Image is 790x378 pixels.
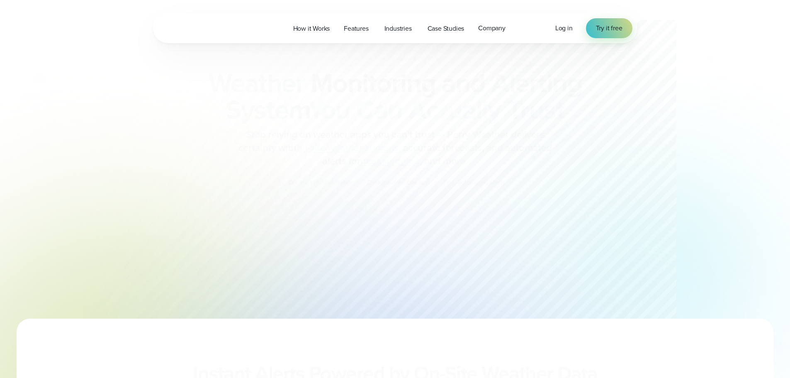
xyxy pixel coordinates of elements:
span: Case Studies [428,24,464,34]
a: How it Works [286,20,337,37]
span: How it Works [293,24,330,34]
span: Try it free [596,23,622,33]
a: Try it free [586,18,632,38]
a: Case Studies [421,20,472,37]
a: Log in [555,23,573,33]
span: Features [344,24,368,34]
span: Industries [384,24,412,34]
span: Company [478,23,506,33]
